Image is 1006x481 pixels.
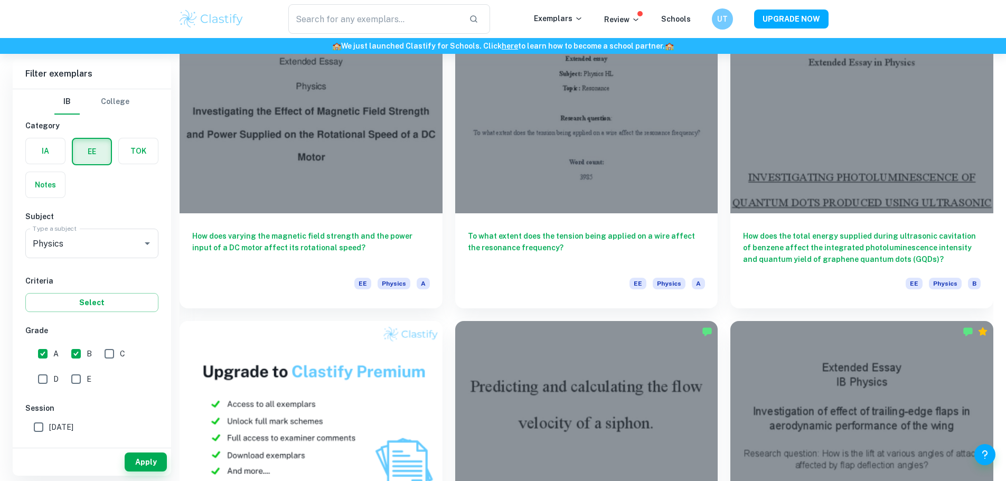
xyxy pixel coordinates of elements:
[665,42,674,50] span: 🏫
[730,16,993,308] a: How does the total energy supplied during ultrasonic cavitation of benzene affect the integrated ...
[53,373,59,385] span: D
[354,278,371,289] span: EE
[716,13,728,25] h6: UT
[101,89,129,115] button: College
[49,442,83,454] span: May 2025
[25,402,158,414] h6: Session
[33,224,77,233] label: Type a subject
[692,278,705,289] span: A
[25,275,158,287] h6: Criteria
[661,15,691,23] a: Schools
[712,8,733,30] button: UT
[929,278,962,289] span: Physics
[26,172,65,197] button: Notes
[653,278,685,289] span: Physics
[87,373,91,385] span: E
[417,278,430,289] span: A
[25,211,158,222] h6: Subject
[455,16,718,308] a: To what extent does the tension being applied on a wire affect the resonance frequency?EEPhysicsA
[120,348,125,360] span: C
[180,16,443,308] a: How does varying the magnetic field strength and the power input of a DC motor affect its rotatio...
[25,120,158,131] h6: Category
[468,230,706,265] h6: To what extent does the tension being applied on a wire affect the resonance frequency?
[25,325,158,336] h6: Grade
[192,230,430,265] h6: How does varying the magnetic field strength and the power input of a DC motor affect its rotatio...
[87,348,92,360] span: B
[125,452,167,471] button: Apply
[502,42,518,50] a: here
[25,293,158,312] button: Select
[54,89,129,115] div: Filter type choice
[977,326,988,337] div: Premium
[974,444,995,465] button: Help and Feedback
[534,13,583,24] p: Exemplars
[54,89,80,115] button: IB
[702,326,712,337] img: Marked
[288,4,461,34] input: Search for any exemplars...
[629,278,646,289] span: EE
[378,278,410,289] span: Physics
[2,40,1004,52] h6: We just launched Clastify for Schools. Click to learn how to become a school partner.
[49,421,73,433] span: [DATE]
[53,348,59,360] span: A
[906,278,923,289] span: EE
[13,59,171,89] h6: Filter exemplars
[968,278,981,289] span: B
[743,230,981,265] h6: How does the total energy supplied during ultrasonic cavitation of benzene affect the integrated ...
[119,138,158,164] button: TOK
[140,236,155,251] button: Open
[604,14,640,25] p: Review
[178,8,245,30] img: Clastify logo
[332,42,341,50] span: 🏫
[754,10,829,29] button: UPGRADE NOW
[26,138,65,164] button: IA
[963,326,973,337] img: Marked
[73,139,111,164] button: EE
